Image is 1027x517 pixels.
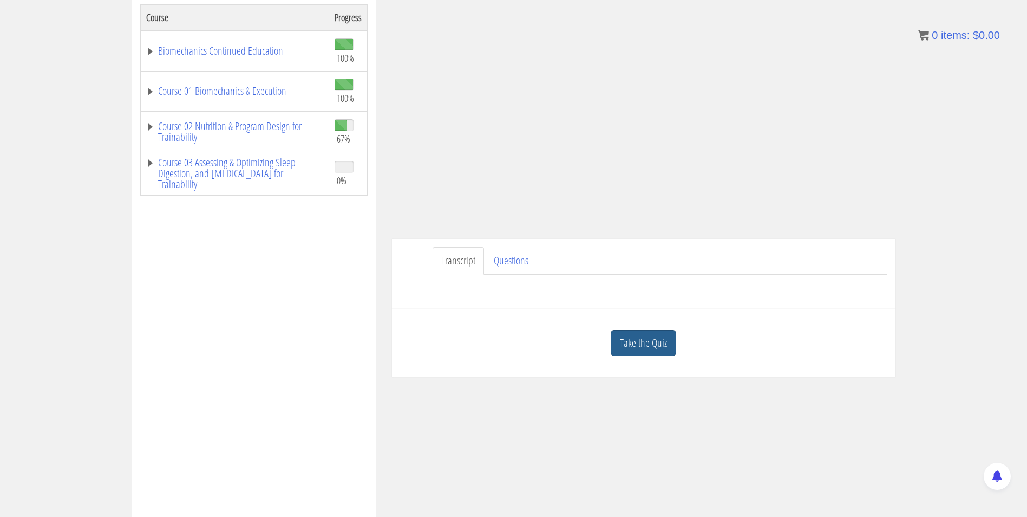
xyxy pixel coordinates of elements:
[611,330,676,357] a: Take the Quiz
[337,52,354,64] span: 100%
[329,4,368,30] th: Progress
[146,46,324,56] a: Biomechanics Continued Education
[433,247,484,275] a: Transcript
[485,247,537,275] a: Questions
[140,4,329,30] th: Course
[973,29,979,41] span: $
[337,133,350,145] span: 67%
[337,92,354,104] span: 100%
[918,29,1000,41] a: 0 items: $0.00
[973,29,1000,41] bdi: 0.00
[918,30,929,41] img: icon11.png
[941,29,970,41] span: items:
[337,175,346,186] span: 0%
[146,86,324,96] a: Course 01 Biomechanics & Execution
[146,157,324,190] a: Course 03 Assessing & Optimizing Sleep Digestion, and [MEDICAL_DATA] for Trainability
[932,29,938,41] span: 0
[146,121,324,143] a: Course 02 Nutrition & Program Design for Trainability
